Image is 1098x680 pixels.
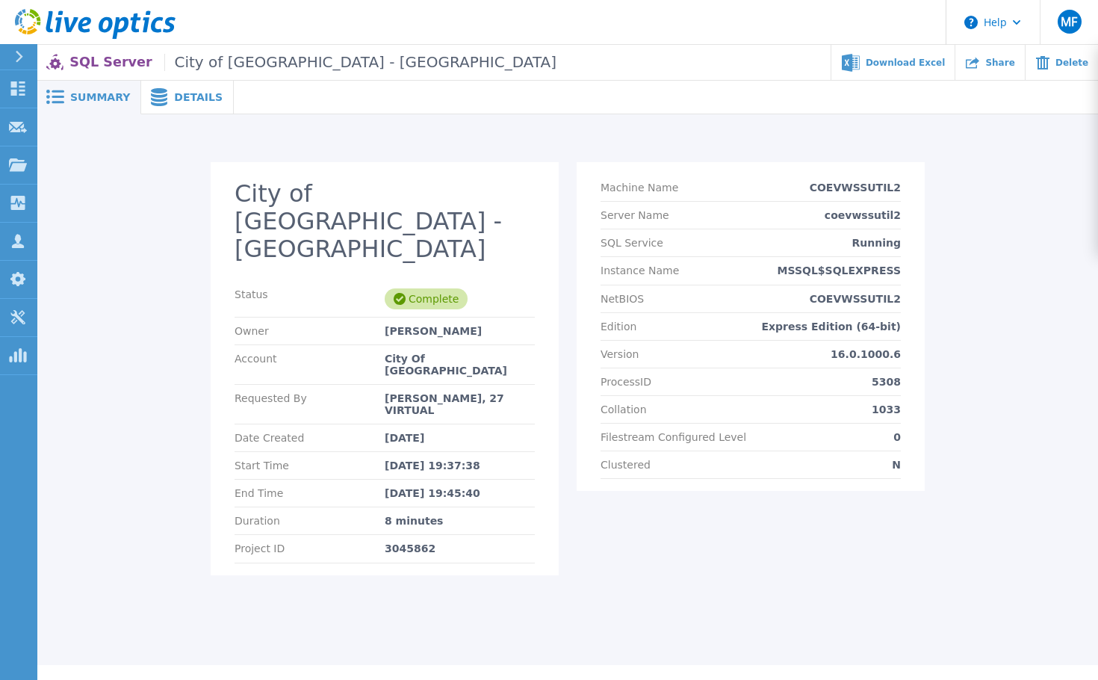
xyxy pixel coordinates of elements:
[810,182,901,194] p: COEVWSSUTIL2
[601,265,679,276] p: Instance Name
[762,321,902,333] p: Express Edition (64-bit)
[601,459,651,471] p: Clustered
[235,432,385,444] p: Date Created
[164,54,556,71] span: City of [GEOGRAPHIC_DATA] - [GEOGRAPHIC_DATA]
[601,404,647,415] p: Collation
[985,58,1014,67] span: Share
[810,293,901,305] p: COEVWSSUTIL2
[385,460,535,472] div: [DATE] 19:37:38
[69,54,556,71] p: SQL Server
[235,353,385,377] p: Account
[831,348,901,360] p: 16.0.1000.6
[1061,16,1077,28] span: MF
[385,487,535,499] div: [DATE] 19:45:40
[601,321,636,333] p: Edition
[70,92,130,102] span: Summary
[385,543,535,554] div: 3045862
[893,431,901,443] p: 0
[235,543,385,554] p: Project ID
[866,58,945,67] span: Download Excel
[601,431,746,443] p: Filestream Configured Level
[385,325,535,337] div: [PERSON_NAME]
[601,182,678,194] p: Machine Name
[235,460,385,472] p: Start Time
[235,180,535,262] h2: City of [GEOGRAPHIC_DATA] - [GEOGRAPHIC_DATA]
[872,376,901,388] p: 5308
[235,487,385,499] p: End Time
[174,92,223,102] span: Details
[235,515,385,527] p: Duration
[385,288,468,309] div: Complete
[385,353,535,377] div: City Of [GEOGRAPHIC_DATA]
[601,293,644,305] p: NetBIOS
[235,325,385,337] p: Owner
[778,265,901,276] p: MSSQL$SQLEXPRESS
[872,404,901,415] p: 1033
[601,237,663,249] p: SQL Service
[892,459,901,471] p: N
[235,288,385,309] p: Status
[385,432,535,444] div: [DATE]
[601,209,669,221] p: Server Name
[1055,58,1088,67] span: Delete
[852,237,901,249] p: Running
[601,376,651,388] p: ProcessID
[385,392,535,416] div: [PERSON_NAME], 27 VIRTUAL
[235,392,385,416] p: Requested By
[601,348,639,360] p: Version
[825,209,901,221] p: coevwssutil2
[385,515,535,527] div: 8 minutes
